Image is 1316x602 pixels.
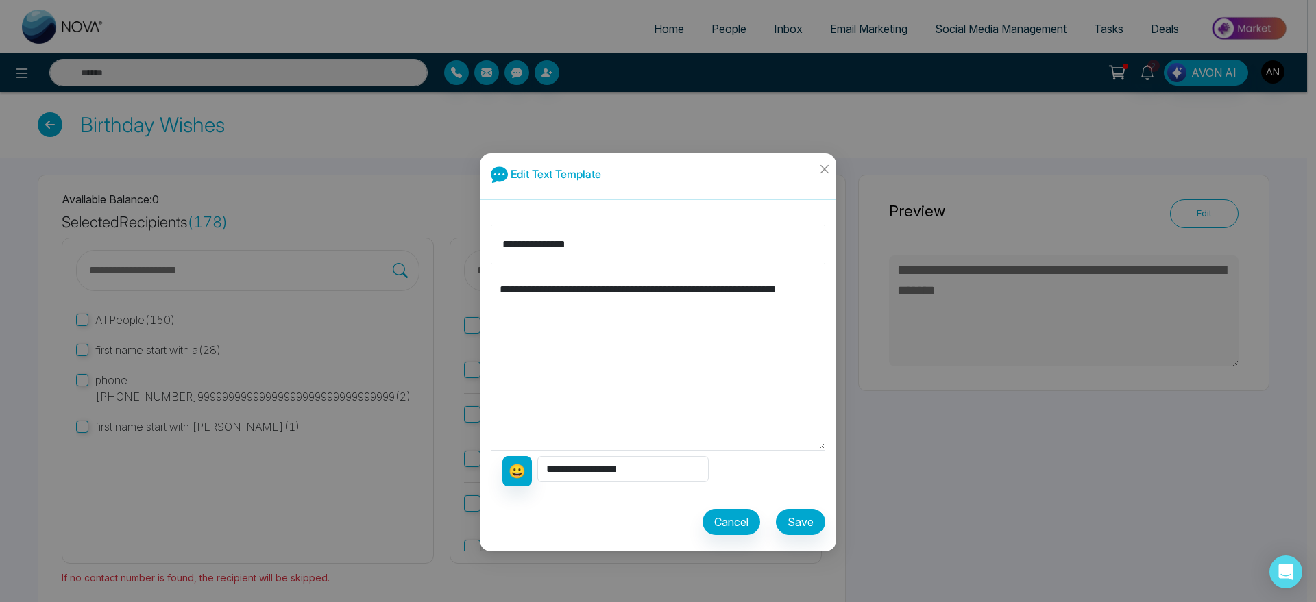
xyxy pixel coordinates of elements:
[703,509,760,535] button: Cancel
[511,167,601,181] span: Edit Text Template
[812,153,836,190] button: Close
[776,509,825,535] button: Save
[819,164,830,175] span: close
[502,456,532,486] button: 😀
[1269,555,1302,588] div: Open Intercom Messenger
